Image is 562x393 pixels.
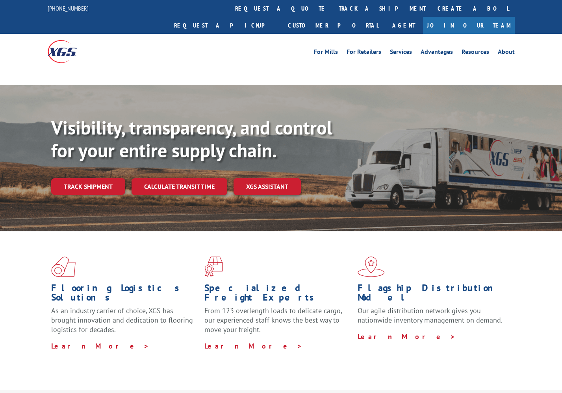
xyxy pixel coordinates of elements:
a: About [498,49,515,57]
a: Join Our Team [423,17,515,34]
img: xgs-icon-total-supply-chain-intelligence-red [51,256,76,277]
a: Agent [384,17,423,34]
a: Learn More > [204,341,302,351]
a: Learn More > [358,332,456,341]
a: Resources [462,49,489,57]
a: For Retailers [347,49,381,57]
a: Request a pickup [168,17,282,34]
h1: Flagship Distribution Model [358,283,505,306]
h1: Flooring Logistics Solutions [51,283,198,306]
span: As an industry carrier of choice, XGS has brought innovation and dedication to flooring logistics... [51,306,193,334]
p: From 123 overlength loads to delicate cargo, our experienced staff knows the best way to move you... [204,306,352,341]
a: Services [390,49,412,57]
a: XGS ASSISTANT [234,178,301,195]
a: Customer Portal [282,17,384,34]
a: For Mills [314,49,338,57]
a: Calculate transit time [132,178,227,195]
img: xgs-icon-focused-on-flooring-red [204,256,223,277]
a: [PHONE_NUMBER] [48,4,89,12]
a: Advantages [421,49,453,57]
h1: Specialized Freight Experts [204,283,352,306]
a: Learn More > [51,341,149,351]
b: Visibility, transparency, and control for your entire supply chain. [51,115,332,162]
img: xgs-icon-flagship-distribution-model-red [358,256,385,277]
span: Our agile distribution network gives you nationwide inventory management on demand. [358,306,503,325]
a: Track shipment [51,178,125,195]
